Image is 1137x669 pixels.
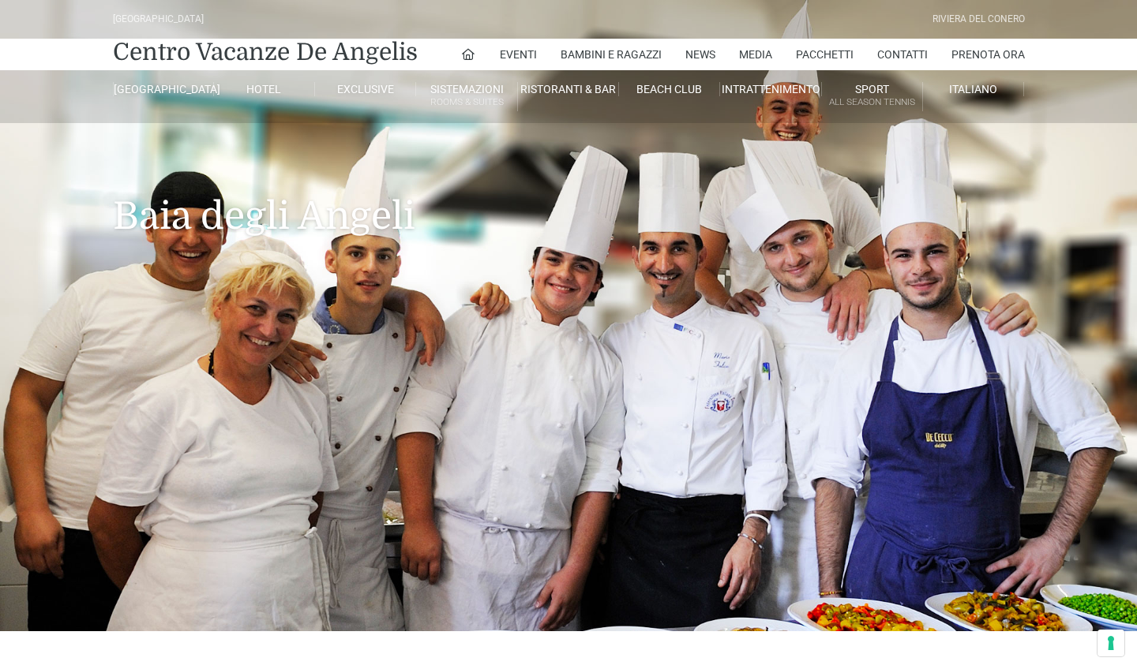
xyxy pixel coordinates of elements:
a: Hotel [214,82,315,96]
small: All Season Tennis [822,95,922,110]
a: News [685,39,715,70]
a: Centro Vacanze De Angelis [113,36,418,68]
a: Ristoranti & Bar [518,82,619,96]
div: Riviera Del Conero [932,12,1025,27]
a: Intrattenimento [720,82,821,96]
a: Bambini e Ragazzi [561,39,662,70]
a: SportAll Season Tennis [822,82,923,111]
span: Italiano [949,83,997,95]
a: Pacchetti [796,39,854,70]
button: Le tue preferenze relative al consenso per le tecnologie di tracciamento [1098,630,1124,656]
a: Eventi [500,39,537,70]
a: [GEOGRAPHIC_DATA] [113,82,214,96]
a: Media [739,39,772,70]
a: Exclusive [315,82,416,96]
a: Contatti [877,39,928,70]
a: Prenota Ora [951,39,1025,70]
h1: Baia degli Angeli [113,123,1025,262]
div: [GEOGRAPHIC_DATA] [113,12,204,27]
a: Beach Club [619,82,720,96]
small: Rooms & Suites [416,95,516,110]
a: SistemazioniRooms & Suites [416,82,517,111]
a: Italiano [923,82,1024,96]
